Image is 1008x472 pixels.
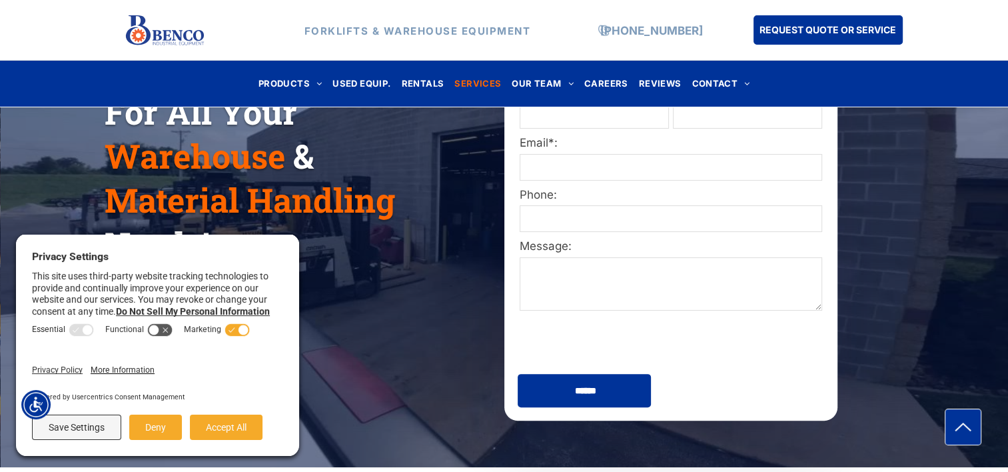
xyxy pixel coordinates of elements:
span: Needs! [105,222,210,266]
a: REVIEWS [634,75,687,93]
span: SERVICES [454,75,501,93]
a: SERVICES [449,75,506,93]
label: Message: [520,238,822,255]
a: USED EQUIP. [327,75,396,93]
a: RENTALS [396,75,450,93]
span: Material Handling [105,178,395,222]
div: Accessibility Menu [21,390,51,419]
a: [PHONE_NUMBER] [600,23,703,37]
a: PRODUCTS [253,75,328,93]
span: REQUEST QUOTE OR SERVICE [759,17,896,42]
span: Warehouse [105,134,285,178]
label: Email*: [520,135,822,152]
a: REQUEST QUOTE OR SERVICE [754,15,903,45]
span: For All Your [105,90,297,134]
a: OUR TEAM [506,75,579,93]
iframe: reCAPTCHA [519,319,702,366]
strong: FORKLIFTS & WAREHOUSE EQUIPMENT [304,24,531,37]
a: CAREERS [579,75,634,93]
a: CONTACT [686,75,755,93]
span: & [293,134,314,178]
label: Phone: [520,187,822,204]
